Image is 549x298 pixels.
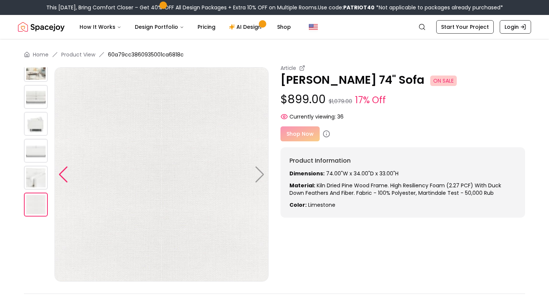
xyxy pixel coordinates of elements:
[271,19,297,34] a: Shop
[46,4,503,11] div: This [DATE], Bring Comfort Closer – Get 40% OFF All Design Packages + Extra 10% OFF on Multiple R...
[129,19,190,34] button: Design Portfolio
[280,64,296,72] small: Article
[192,19,221,34] a: Pricing
[74,19,297,34] nav: Main
[280,93,525,107] p: $899.00
[24,51,525,58] nav: breadcrumb
[24,193,48,216] img: https://storage.googleapis.com/spacejoy-main/assets/60a79cc3860935001ca6818c/product_6_gl87bcbf7m9
[61,51,95,58] li: Product View
[289,201,307,209] strong: Color:
[289,170,516,177] p: 74.00"W x 34.00"D x 33.00"H
[337,113,344,120] span: 36
[318,4,375,11] span: Use code:
[280,73,525,87] p: [PERSON_NAME] 74" Sofa
[24,166,48,190] img: https://storage.googleapis.com/spacejoy-main/assets/60a79cc3860935001ca6818c/product_5_i3cjjp9j2mdk
[329,98,352,105] small: $1,079.00
[436,20,494,34] a: Start Your Project
[24,58,48,82] img: https://storage.googleapis.com/spacejoy-main/assets/60a79cc3860935001ca6818c/product_1_bbi8d1dnpph
[55,67,269,282] img: https://storage.googleapis.com/spacejoy-main/assets/60a79cc3860935001ca6818c/product_6_gl87bcbf7m9
[223,19,270,34] a: AI Design
[355,93,386,107] small: 17% Off
[289,182,501,197] span: Kiln dried pine wood frame. High resiliency foam (2.27 PCF) with duck down feathers and fiber. Fa...
[289,156,516,165] h6: Product Information
[308,201,335,209] span: limestone
[18,19,65,34] a: Spacejoy
[24,112,48,136] img: https://storage.googleapis.com/spacejoy-main/assets/60a79cc3860935001ca6818c/product_3_balmjfjbdkic
[343,4,375,11] b: PATRIOT40
[375,4,503,11] span: *Not applicable to packages already purchased*
[500,20,531,34] a: Login
[289,113,336,120] span: Currently viewing:
[24,139,48,163] img: https://storage.googleapis.com/spacejoy-main/assets/60a79cc3860935001ca6818c/product_4_0hhh412g2e14f
[289,170,325,177] strong: Dimensions:
[289,182,315,189] strong: Material:
[430,76,457,86] span: ON SALE
[108,51,184,58] span: 60a79cc3860935001ca6818c
[309,22,318,31] img: United States
[74,19,127,34] button: How It Works
[33,51,49,58] a: Home
[18,19,65,34] img: Spacejoy Logo
[24,85,48,109] img: https://storage.googleapis.com/spacejoy-main/assets/60a79cc3860935001ca6818c/product_2_kfi84c81e2ak
[18,15,531,39] nav: Global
